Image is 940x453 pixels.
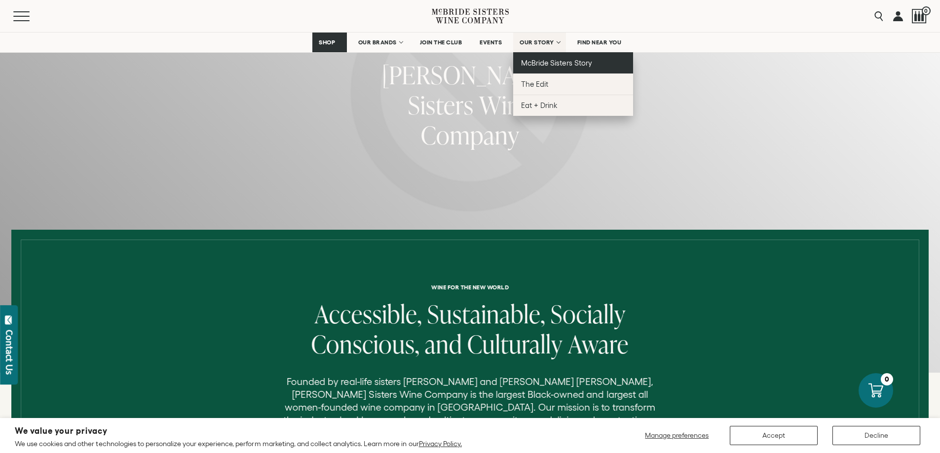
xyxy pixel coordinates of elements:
span: Sustainable, [427,297,545,331]
a: OUR STORY [513,33,566,52]
span: Manage preferences [645,431,709,439]
a: EVENTS [473,33,508,52]
span: SHOP [319,39,336,46]
p: We use cookies and other technologies to personalize your experience, perform marketing, and coll... [15,439,462,448]
button: Accept [730,426,818,445]
h2: We value your privacy [15,427,462,435]
div: 0 [881,373,893,385]
h6: Wine for the new world [92,284,848,290]
span: Conscious, [311,327,420,361]
span: OUR STORY [520,39,554,46]
span: OUR BRANDS [358,39,397,46]
span: Aware [568,327,629,361]
span: [PERSON_NAME] [382,58,559,92]
a: OUR BRANDS [352,33,409,52]
span: JOIN THE CLUB [420,39,462,46]
button: Mobile Menu Trigger [13,11,49,21]
span: EVENTS [480,39,502,46]
span: Culturally [467,327,563,361]
button: Manage preferences [639,426,715,445]
span: and [425,327,462,361]
span: Socially [551,297,626,331]
span: Eat + Drink [521,101,558,109]
a: McBride Sisters Story [513,52,633,73]
span: Sisters [408,88,474,122]
span: McBride Sisters Story [521,59,592,67]
span: Company [421,118,520,152]
a: SHOP [312,33,347,52]
div: Contact Us [4,330,14,375]
span: 0 [922,6,931,15]
a: FIND NEAR YOU [571,33,628,52]
button: Decline [832,426,920,445]
a: Privacy Policy. [419,440,462,448]
span: The Edit [521,80,548,88]
p: Founded by real-life sisters [PERSON_NAME] and [PERSON_NAME] [PERSON_NAME], [PERSON_NAME] Sisters... [277,375,663,439]
a: JOIN THE CLUB [414,33,469,52]
span: Accessible, [314,297,422,331]
span: Wine [479,88,532,122]
a: The Edit [513,73,633,95]
span: FIND NEAR YOU [577,39,622,46]
a: Eat + Drink [513,95,633,116]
